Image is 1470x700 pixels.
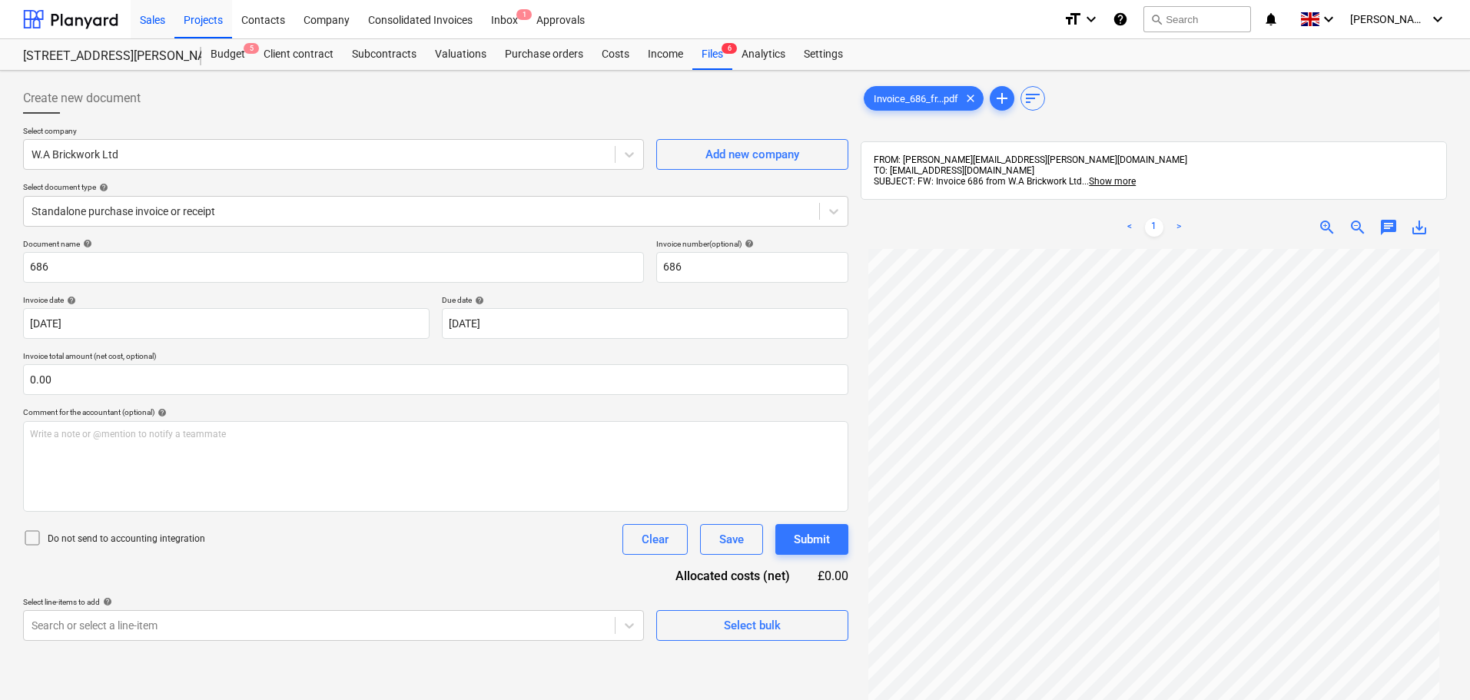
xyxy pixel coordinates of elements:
[23,89,141,108] span: Create new document
[442,308,848,339] input: Due date not specified
[692,39,732,70] a: Files6
[993,89,1011,108] span: add
[722,43,737,54] span: 6
[724,615,781,635] div: Select bulk
[23,351,848,364] p: Invoice total amount (net cost, optional)
[426,39,496,70] a: Valuations
[656,139,848,170] button: Add new company
[442,295,848,305] div: Due date
[961,89,980,108] span: clear
[1393,626,1470,700] iframe: Chat Widget
[622,524,688,555] button: Clear
[23,126,644,139] p: Select company
[1170,218,1188,237] a: Next page
[1113,10,1128,28] i: Knowledge base
[154,408,167,417] span: help
[23,239,644,249] div: Document name
[1150,13,1163,25] span: search
[732,39,795,70] a: Analytics
[649,567,815,585] div: Allocated costs (net)
[864,86,984,111] div: Invoice_686_fr...pdf
[874,165,1034,176] span: TO: [EMAIL_ADDRESS][DOMAIN_NAME]
[23,308,430,339] input: Invoice date not specified
[705,144,799,164] div: Add new company
[96,183,108,192] span: help
[1064,10,1082,28] i: format_size
[1349,218,1367,237] span: zoom_out
[639,39,692,70] a: Income
[656,239,848,249] div: Invoice number (optional)
[201,39,254,70] a: Budget5
[244,43,259,54] span: 5
[1120,218,1139,237] a: Previous page
[201,39,254,70] div: Budget
[1350,13,1427,25] span: [PERSON_NAME]
[874,176,1082,187] span: SUBJECT: FW: Invoice 686 from W.A Brickwork Ltd
[48,532,205,546] p: Do not send to accounting integration
[23,407,848,417] div: Comment for the accountant (optional)
[1263,10,1279,28] i: notifications
[254,39,343,70] a: Client contract
[23,48,183,65] div: [STREET_ADDRESS][PERSON_NAME]
[815,567,848,585] div: £0.00
[656,610,848,641] button: Select bulk
[775,524,848,555] button: Submit
[496,39,592,70] a: Purchase orders
[23,364,848,395] input: Invoice total amount (net cost, optional)
[64,296,76,305] span: help
[795,39,852,70] a: Settings
[592,39,639,70] a: Costs
[692,39,732,70] div: Files
[343,39,426,70] a: Subcontracts
[1089,176,1136,187] span: Show more
[100,597,112,606] span: help
[719,529,744,549] div: Save
[516,9,532,20] span: 1
[1379,218,1398,237] span: chat
[874,154,1187,165] span: FROM: [PERSON_NAME][EMAIL_ADDRESS][PERSON_NAME][DOMAIN_NAME]
[642,529,669,549] div: Clear
[1145,218,1163,237] a: Page 1 is your current page
[1410,218,1429,237] span: save_alt
[1318,218,1336,237] span: zoom_in
[1082,10,1100,28] i: keyboard_arrow_down
[1143,6,1251,32] button: Search
[794,529,830,549] div: Submit
[23,597,644,607] div: Select line-items to add
[864,93,967,105] span: Invoice_686_fr...pdf
[80,239,92,248] span: help
[472,296,484,305] span: help
[1082,176,1136,187] span: ...
[1024,89,1042,108] span: sort
[23,295,430,305] div: Invoice date
[23,252,644,283] input: Document name
[656,252,848,283] input: Invoice number
[1319,10,1338,28] i: keyboard_arrow_down
[700,524,763,555] button: Save
[1429,10,1447,28] i: keyboard_arrow_down
[23,182,848,192] div: Select document type
[742,239,754,248] span: help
